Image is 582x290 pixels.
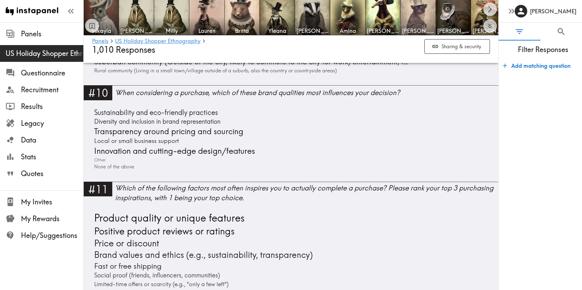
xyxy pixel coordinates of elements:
[92,211,244,225] span: Product quality or unique features
[92,249,313,261] span: Brand values and ethics (e.g., sustainability, transparency)
[92,117,220,126] span: Diversity and inclusion in brand representation
[21,197,83,207] span: My Invites
[115,183,498,203] div: Which of the following factors most often inspires you to actually complete a purchase? Please ra...
[402,27,434,35] span: [PERSON_NAME]
[85,19,99,33] button: Toggle between responses and questions
[92,145,255,157] span: Innovation and cutting-edge design/features
[21,85,83,95] span: Recruitment
[6,49,83,58] span: US Holiday Shopper Ethnography
[92,271,220,280] span: Social proof (friends, influencers, communities)
[226,27,258,35] span: Britta
[473,27,505,35] span: [PERSON_NAME]
[191,27,223,35] span: Lauren
[483,19,497,33] button: Expand to show all items
[84,182,112,196] div: #11
[115,38,201,45] a: US Holiday Shopper Ethnography
[21,29,83,39] span: Panels
[92,261,161,271] span: Fast or free shipping
[437,27,469,35] span: [PERSON_NAME]
[115,88,498,97] div: When considering a purchase, which of these brand qualities most influences your decision?
[499,23,541,41] button: Filter Responses
[332,27,364,35] span: Amina
[92,225,235,237] span: Positive product reviews or ratings
[92,108,218,117] span: Sustainability and eco-friendly practices
[21,135,83,145] span: Data
[500,59,573,73] button: Add matching question
[92,280,228,288] span: Limited-time offers or scarcity (e.g., "only a few left")
[92,137,179,145] span: Local or small business support
[120,27,152,35] span: [PERSON_NAME]
[156,27,188,35] span: Milly
[21,68,83,78] span: Questionnaire
[504,45,582,55] span: Filter Responses
[92,67,337,74] span: Rural community (Living in a small town/village outside of a suburb, also the country or countrys...
[92,163,134,170] span: None of the above
[21,231,83,240] span: Help/Suggestions
[424,39,490,54] button: Sharing & security
[92,157,106,163] span: Other
[92,45,155,55] span: 1,010 Responses
[367,27,399,35] span: [PERSON_NAME]
[296,27,328,35] span: [PERSON_NAME]
[21,102,83,111] span: Results
[21,214,83,224] span: My Rewards
[85,27,117,35] span: Sukayla
[21,169,83,179] span: Quotes
[21,118,83,128] span: Legacy
[92,237,159,249] span: Price or discount
[92,38,108,45] a: Panels
[92,126,243,137] span: Transparency around pricing and sourcing
[557,27,566,36] span: Search
[21,152,83,162] span: Stats
[530,7,576,15] h6: [PERSON_NAME]
[483,2,497,16] button: Scroll right
[84,85,498,104] a: #10When considering a purchase, which of these brand qualities most influences your decision?
[84,85,112,100] div: #10
[261,27,293,35] span: Yleana
[84,182,498,209] a: #11Which of the following factors most often inspires you to actually complete a purchase? Please...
